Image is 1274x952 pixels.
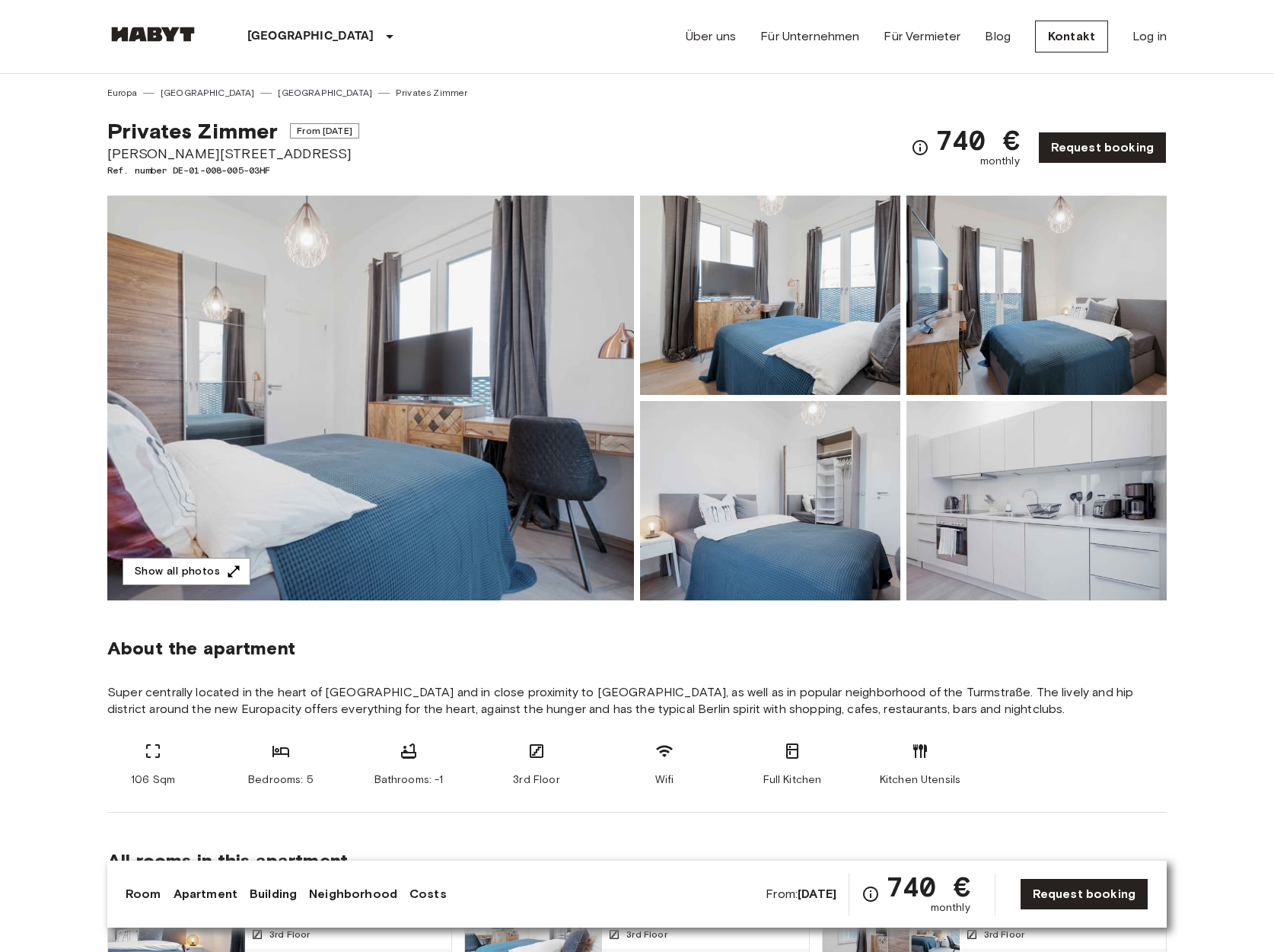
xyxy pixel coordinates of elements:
a: [GEOGRAPHIC_DATA] [278,86,372,100]
img: Picture of unit DE-01-008-005-03HF [640,401,900,600]
span: Bathrooms: -1 [374,772,444,788]
a: Log in [1132,27,1167,46]
a: Neighborhood [309,885,397,903]
span: monthly [980,154,1020,169]
img: Picture of unit DE-01-008-005-03HF [906,401,1167,600]
span: Bedrooms: 5 [248,772,314,788]
a: Über uns [686,27,736,46]
a: Room [126,885,161,903]
svg: Check cost overview for full price breakdown. Please note that discounts apply to new joiners onl... [862,885,880,903]
span: From [DATE] [290,123,359,139]
span: Full Kitchen [763,772,822,788]
span: From: [766,886,836,903]
svg: Check cost overview for full price breakdown. Please note that discounts apply to new joiners onl... [911,139,929,157]
a: [GEOGRAPHIC_DATA] [161,86,255,100]
a: Kontakt [1035,21,1108,53]
a: Europa [107,86,137,100]
span: 740 € [886,873,970,900]
b: [DATE] [798,887,836,901]
img: Picture of unit DE-01-008-005-03HF [906,196,1167,395]
a: Für Vermieter [884,27,960,46]
span: 3rd Floor [513,772,559,788]
span: [PERSON_NAME][STREET_ADDRESS] [107,144,359,164]
a: Building [250,885,297,903]
a: Privates Zimmer [396,86,467,100]
span: Kitchen Utensils [880,772,960,788]
a: Apartment [174,885,237,903]
span: 3rd Floor [984,928,1024,941]
a: Blog [985,27,1011,46]
span: About the apartment [107,637,295,660]
span: Wifi [655,772,674,788]
a: Request booking [1038,132,1167,164]
span: monthly [931,900,970,915]
img: Picture of unit DE-01-008-005-03HF [640,196,900,395]
img: Habyt [107,27,199,42]
p: [GEOGRAPHIC_DATA] [247,27,374,46]
img: Marketing picture of unit DE-01-008-005-03HF [107,196,634,600]
a: Request booking [1020,878,1148,910]
span: Privates Zimmer [107,118,278,144]
button: Show all photos [123,558,250,586]
span: 3rd Floor [626,928,667,941]
span: Super centrally located in the heart of [GEOGRAPHIC_DATA] and in close proximity to [GEOGRAPHIC_D... [107,684,1167,718]
a: Costs [409,885,447,903]
span: 106 Sqm [131,772,175,788]
span: All rooms in this apartment [107,849,1167,872]
a: Für Unternehmen [760,27,859,46]
span: 3rd Floor [269,928,310,941]
span: 740 € [935,126,1020,154]
span: Ref. number DE-01-008-005-03HF [107,164,359,177]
